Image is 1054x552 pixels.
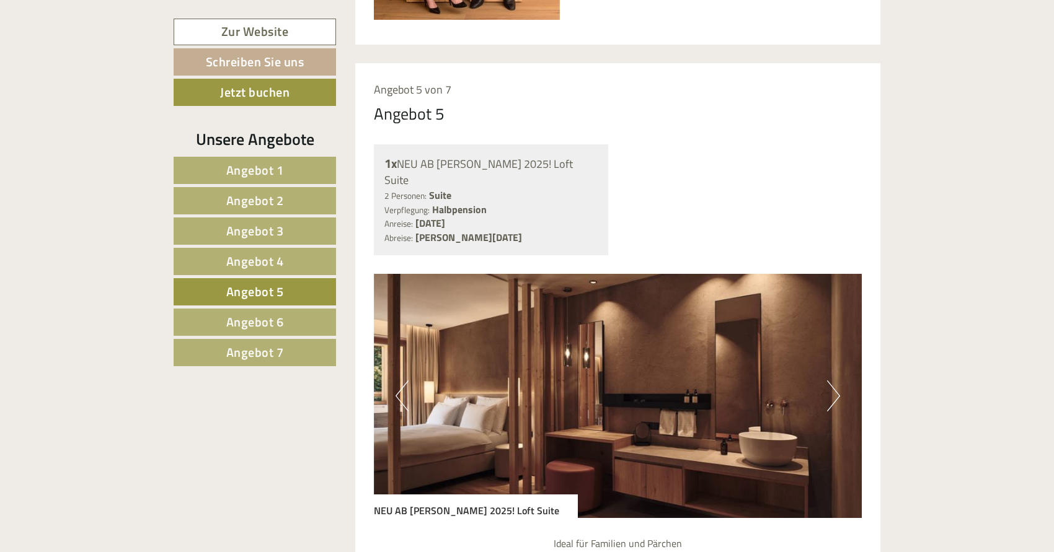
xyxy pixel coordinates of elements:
[226,221,284,240] span: Angebot 3
[226,343,284,362] span: Angebot 7
[226,160,284,180] span: Angebot 1
[226,191,284,210] span: Angebot 2
[415,230,522,245] b: [PERSON_NAME][DATE]
[174,48,336,76] a: Schreiben Sie uns
[174,128,336,151] div: Unsere Angebote
[432,202,487,217] b: Halbpension
[384,155,598,188] div: NEU AB [PERSON_NAME] 2025! Loft Suite
[384,154,397,173] b: 1x
[429,188,451,203] b: Suite
[396,380,409,411] button: Previous
[384,190,427,202] small: 2 Personen:
[384,232,413,244] small: Abreise:
[226,312,284,331] span: Angebot 6
[374,494,578,518] div: NEU AB [PERSON_NAME] 2025! Loft Suite
[174,19,336,45] a: Zur Website
[226,282,284,301] span: Angebot 5
[374,274,862,518] img: image
[374,102,445,125] div: Angebot 5
[226,252,284,271] span: Angebot 4
[384,204,430,216] small: Verpflegung:
[827,380,840,411] button: Next
[415,216,445,230] b: [DATE]
[384,217,413,230] small: Anreise:
[374,81,451,98] span: Angebot 5 von 7
[174,79,336,106] a: Jetzt buchen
